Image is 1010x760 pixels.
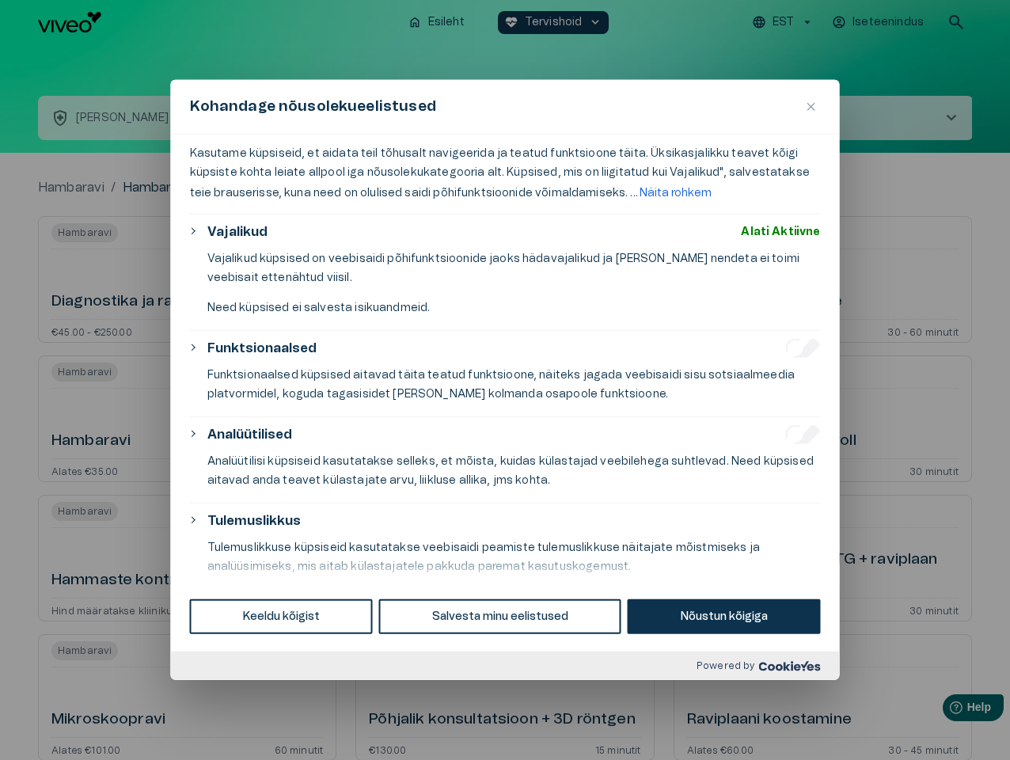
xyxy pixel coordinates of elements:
div: Kohandage nõusolekueelistused [171,80,840,680]
button: Vajalikud [207,222,268,241]
span: Alati Aktiivne [741,222,820,241]
button: Analüütilised [207,425,292,444]
button: Keeldu kõigist [190,599,373,634]
input: Luba Analüütilised [786,425,821,444]
img: Close [807,103,815,111]
span: Kohandage nõusolekueelistused [190,97,436,116]
div: Powered by [171,652,840,680]
button: Funktsionaalsed [207,339,317,358]
img: Cookieyes logo [759,661,821,671]
p: Tulemuslikkuse küpsiseid kasutatakse veebisaidi peamiste tulemuslikkuse näitajate mõistmiseks ja ... [207,538,821,576]
p: Kasutame küpsiseid, et aidata teil tõhusalt navigeerida ja teatud funktsioone täita. Üksikasjalik... [190,144,821,204]
button: Sulge [802,97,821,116]
p: Vajalikud küpsised on veebisaidi põhifunktsioonide jaoks hädavajalikud ja [PERSON_NAME] nendeta e... [207,249,821,287]
button: Salvesta minu eelistused [379,599,621,634]
input: Luba Funktsionaalsed [786,339,821,358]
button: Näita rohkem [638,182,713,204]
p: Funktsionaalsed küpsised aitavad täita teatud funktsioone, näiteks jagada veebisaidi sisu sotsiaa... [207,366,821,404]
button: Tulemuslikkus [207,511,301,530]
span: Help [81,13,104,25]
p: Need küpsised ei salvesta isikuandmeid. [207,298,821,317]
p: Analüütilisi küpsiseid kasutatakse selleks, et mõista, kuidas külastajad veebilehega suhtlevad. N... [207,452,821,490]
button: Nõustun kõigiga [628,599,821,634]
